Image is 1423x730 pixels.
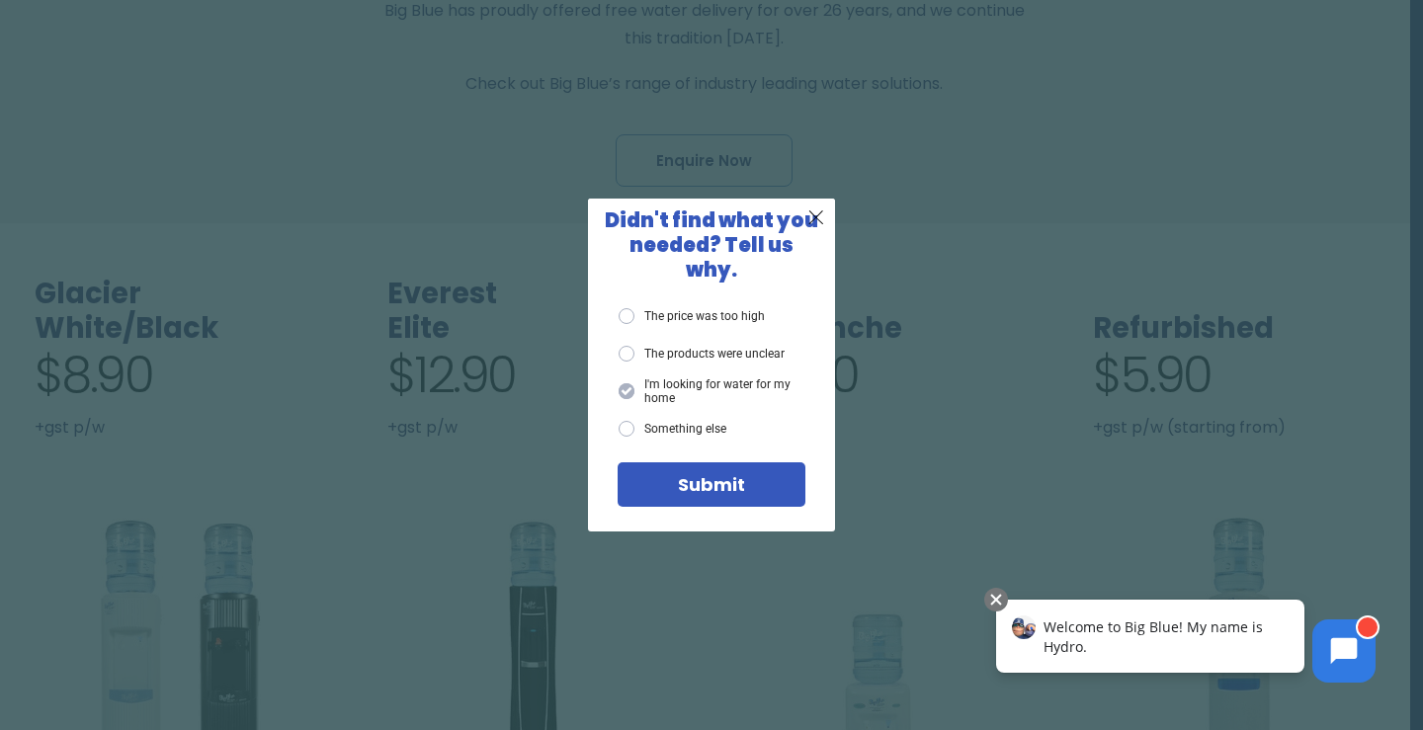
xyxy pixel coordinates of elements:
label: The products were unclear [619,346,785,362]
label: I'm looking for water for my home [619,377,805,406]
label: Something else [619,421,726,437]
iframe: Chatbot [975,584,1395,702]
span: Submit [678,472,745,497]
label: The price was too high [619,308,765,324]
span: X [807,204,825,229]
span: Didn't find what you needed? Tell us why. [605,206,818,284]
